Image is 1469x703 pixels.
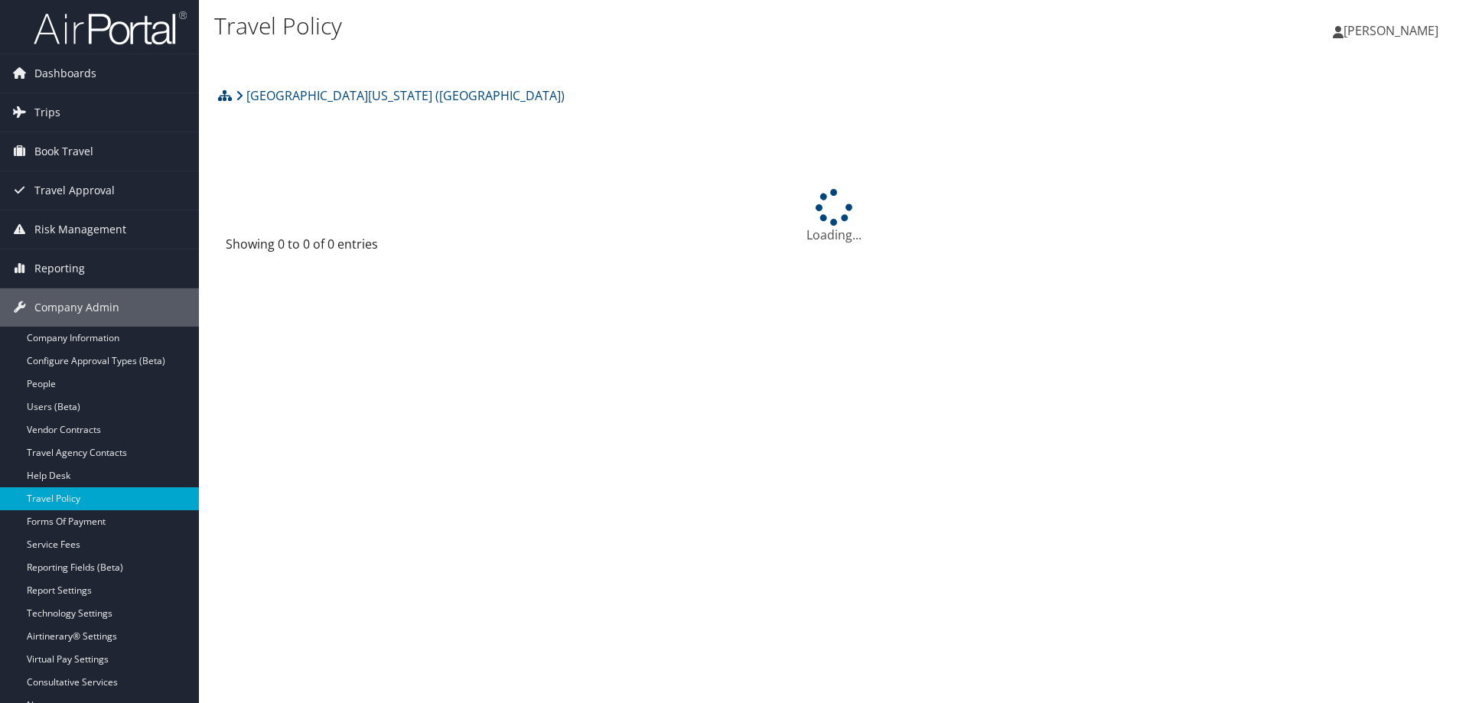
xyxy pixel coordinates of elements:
[34,249,85,288] span: Reporting
[236,80,565,111] a: [GEOGRAPHIC_DATA][US_STATE] ([GEOGRAPHIC_DATA])
[1344,22,1438,39] span: [PERSON_NAME]
[34,93,60,132] span: Trips
[34,288,119,327] span: Company Admin
[34,54,96,93] span: Dashboards
[34,210,126,249] span: Risk Management
[34,132,93,171] span: Book Travel
[214,10,1041,42] h1: Travel Policy
[34,171,115,210] span: Travel Approval
[1333,8,1454,54] a: [PERSON_NAME]
[34,10,187,46] img: airportal-logo.png
[214,189,1454,244] div: Loading...
[226,235,513,261] div: Showing 0 to 0 of 0 entries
